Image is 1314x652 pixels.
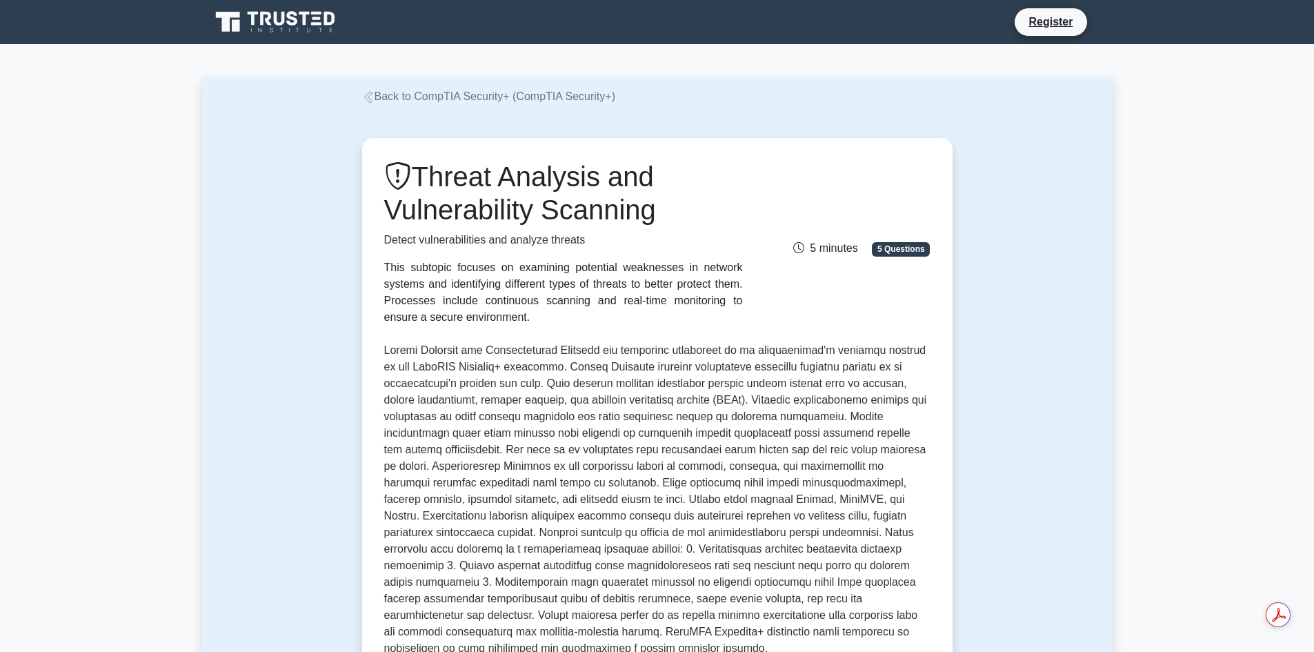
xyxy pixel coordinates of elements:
span: 5 Questions [872,242,930,256]
a: Register [1020,13,1081,30]
p: Detect vulnerabilities and analyze threats [384,232,743,248]
h1: Threat Analysis and Vulnerability Scanning [384,160,743,226]
a: Back to CompTIA Security+ (CompTIA Security+) [362,90,615,102]
div: This subtopic focuses on examining potential weaknesses in network systems and identifying differ... [384,259,743,326]
span: 5 minutes [793,242,857,254]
